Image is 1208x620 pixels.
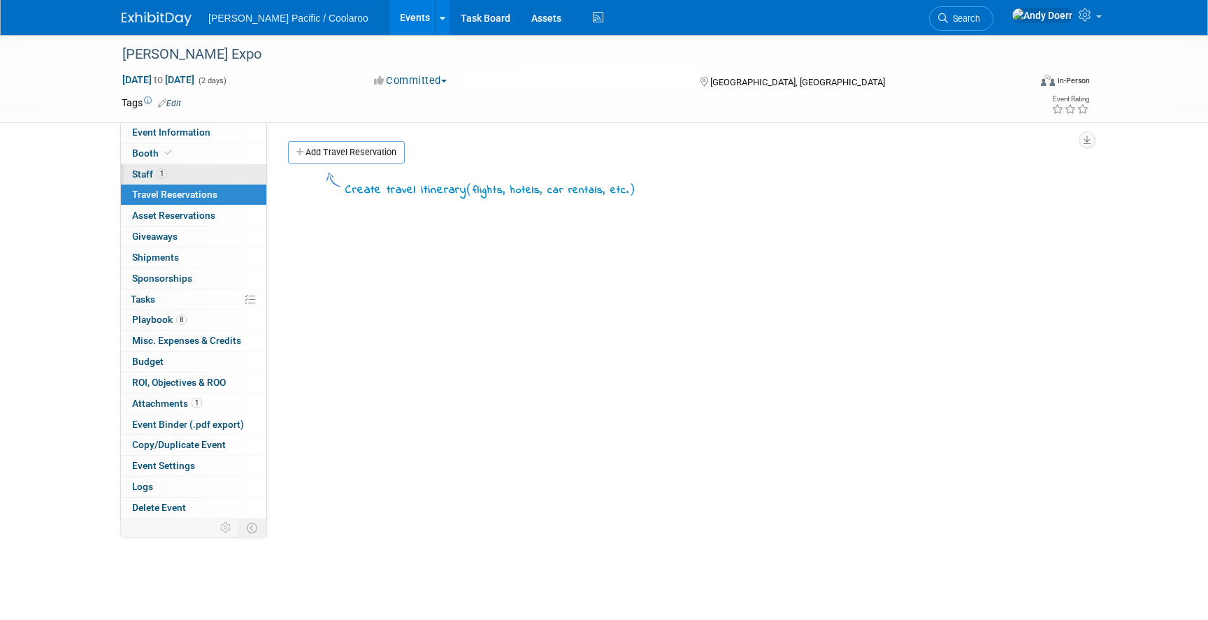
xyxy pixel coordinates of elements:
[473,182,629,198] span: flights, hotels, car rentals, etc.
[117,42,1007,67] div: [PERSON_NAME] Expo
[369,73,452,88] button: Committed
[152,74,165,85] span: to
[192,398,202,408] span: 1
[132,481,153,492] span: Logs
[121,122,266,143] a: Event Information
[238,519,267,537] td: Toggle Event Tabs
[710,77,885,87] span: [GEOGRAPHIC_DATA], [GEOGRAPHIC_DATA]
[121,289,266,310] a: Tasks
[1041,75,1055,86] img: Format-Inperson.png
[132,168,167,180] span: Staff
[165,149,172,157] i: Booth reservation complete
[345,180,635,199] div: Create travel itinerary
[121,373,266,393] a: ROI, Objectives & ROO
[132,377,226,388] span: ROI, Objectives & ROO
[121,352,266,372] a: Budget
[121,226,266,247] a: Giveaways
[132,502,186,513] span: Delete Event
[132,273,192,284] span: Sponsorships
[121,477,266,497] a: Logs
[132,147,175,159] span: Booth
[132,231,178,242] span: Giveaways
[132,189,217,200] span: Travel Reservations
[197,76,226,85] span: (2 days)
[132,210,215,221] span: Asset Reservations
[132,439,226,450] span: Copy/Duplicate Event
[121,143,266,164] a: Booth
[122,73,195,86] span: [DATE] [DATE]
[1051,96,1089,103] div: Event Rating
[132,356,164,367] span: Budget
[132,127,210,138] span: Event Information
[948,13,980,24] span: Search
[121,185,266,205] a: Travel Reservations
[121,164,266,185] a: Staff1
[122,96,181,110] td: Tags
[1012,8,1073,23] img: Andy Doerr
[132,398,202,409] span: Attachments
[121,268,266,289] a: Sponsorships
[946,73,1090,94] div: Event Format
[121,456,266,476] a: Event Settings
[214,519,238,537] td: Personalize Event Tab Strip
[121,414,266,435] a: Event Binder (.pdf export)
[288,141,405,164] a: Add Travel Reservation
[208,13,368,24] span: [PERSON_NAME] Pacific / Coolaroo
[629,182,635,196] span: )
[132,460,195,471] span: Event Settings
[132,335,241,346] span: Misc. Expenses & Credits
[122,12,192,26] img: ExhibitDay
[132,252,179,263] span: Shipments
[121,206,266,226] a: Asset Reservations
[176,315,187,325] span: 8
[131,294,155,305] span: Tasks
[158,99,181,108] a: Edit
[1057,75,1090,86] div: In-Person
[157,168,167,179] span: 1
[466,182,473,196] span: (
[121,435,266,455] a: Copy/Duplicate Event
[121,394,266,414] a: Attachments1
[121,247,266,268] a: Shipments
[929,6,993,31] a: Search
[121,498,266,518] a: Delete Event
[121,310,266,330] a: Playbook8
[121,331,266,351] a: Misc. Expenses & Credits
[132,419,244,430] span: Event Binder (.pdf export)
[132,314,187,325] span: Playbook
